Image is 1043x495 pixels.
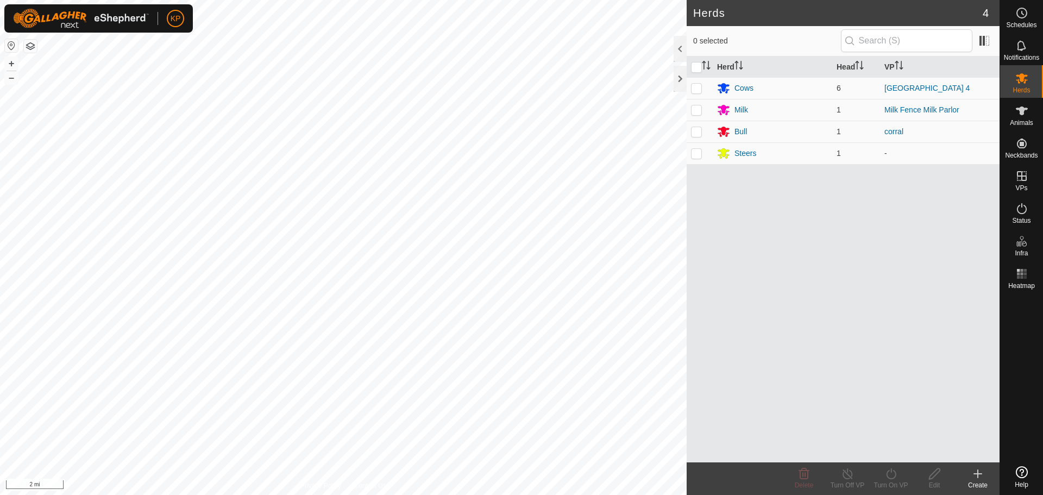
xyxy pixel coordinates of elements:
button: + [5,57,18,70]
span: 0 selected [693,35,841,47]
th: Herd [713,57,832,78]
span: 4 [983,5,989,21]
a: Contact Us [354,481,386,491]
span: Schedules [1006,22,1036,28]
span: Heatmap [1008,283,1035,289]
span: Status [1012,217,1031,224]
span: 1 [837,105,841,114]
span: 1 [837,149,841,158]
span: 1 [837,127,841,136]
a: [GEOGRAPHIC_DATA] 4 [884,84,970,92]
span: KP [171,13,181,24]
span: VPs [1015,185,1027,191]
p-sorticon: Activate to sort [895,62,903,71]
span: Delete [795,481,814,489]
div: Steers [734,148,756,159]
span: 6 [837,84,841,92]
a: Privacy Policy [300,481,341,491]
a: corral [884,127,903,136]
th: Head [832,57,880,78]
button: Reset Map [5,39,18,52]
div: Create [956,480,1000,490]
img: Gallagher Logo [13,9,149,28]
td: - [880,142,1000,164]
input: Search (S) [841,29,972,52]
button: – [5,71,18,84]
div: Milk [734,104,748,116]
p-sorticon: Activate to sort [702,62,711,71]
div: Edit [913,480,956,490]
p-sorticon: Activate to sort [855,62,864,71]
div: Turn On VP [869,480,913,490]
div: Bull [734,126,747,137]
span: Animals [1010,120,1033,126]
span: Help [1015,481,1028,488]
div: Cows [734,83,753,94]
th: VP [880,57,1000,78]
button: Map Layers [24,40,37,53]
span: Neckbands [1005,152,1038,159]
a: Milk Fence Milk Parlor [884,105,959,114]
span: Herds [1013,87,1030,93]
h2: Herds [693,7,983,20]
p-sorticon: Activate to sort [734,62,743,71]
div: Turn Off VP [826,480,869,490]
a: Help [1000,462,1043,492]
span: Notifications [1004,54,1039,61]
span: Infra [1015,250,1028,256]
